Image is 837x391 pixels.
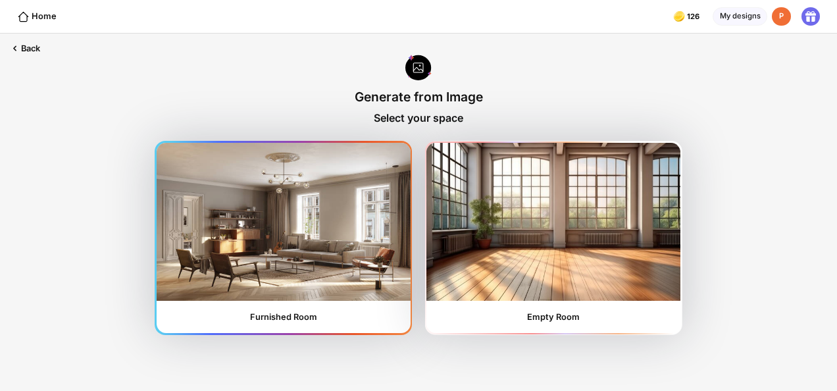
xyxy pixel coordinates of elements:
[426,143,680,301] img: furnishedRoom2.jpg
[157,143,411,301] img: furnishedRoom1.jpg
[355,89,483,105] div: Generate from Image
[527,312,580,322] div: Empty Room
[713,7,767,26] div: My designs
[772,7,791,26] div: P
[687,13,702,21] span: 126
[374,111,463,124] div: Select your space
[250,312,317,322] div: Furnished Room
[17,11,57,23] div: Home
